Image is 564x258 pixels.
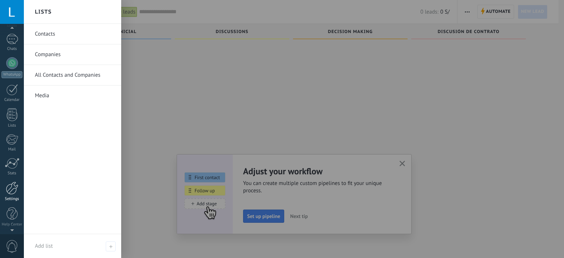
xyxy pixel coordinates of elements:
a: Companies [35,44,114,65]
div: Chats [1,47,23,51]
div: Mail [1,147,23,152]
div: Help Center [1,222,23,227]
h2: Lists [35,0,52,23]
div: Stats [1,171,23,176]
div: Lists [1,123,23,128]
span: Add list [106,241,116,251]
div: WhatsApp [1,71,22,78]
span: Add list [35,243,53,250]
div: Settings [1,197,23,201]
a: All Contacts and Companies [35,65,114,86]
div: Calendar [1,98,23,102]
a: Contacts [35,24,114,44]
a: Media [35,86,114,106]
